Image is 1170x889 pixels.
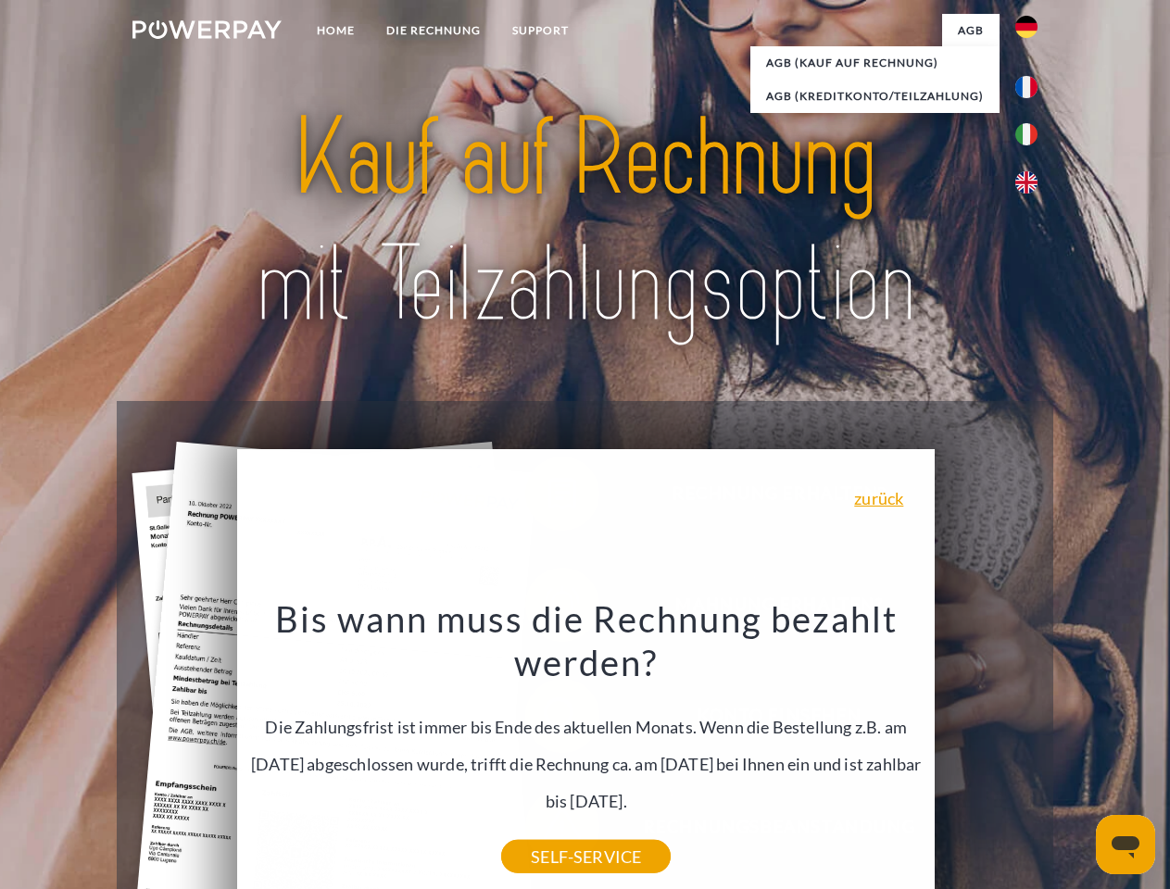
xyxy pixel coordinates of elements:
[248,596,925,685] h3: Bis wann muss die Rechnung bezahlt werden?
[248,596,925,857] div: Die Zahlungsfrist ist immer bis Ende des aktuellen Monats. Wenn die Bestellung z.B. am [DATE] abg...
[1015,171,1038,194] img: en
[750,80,1000,113] a: AGB (Kreditkonto/Teilzahlung)
[1015,76,1038,98] img: fr
[750,46,1000,80] a: AGB (Kauf auf Rechnung)
[854,490,903,507] a: zurück
[942,14,1000,47] a: agb
[177,89,993,355] img: title-powerpay_de.svg
[501,840,671,873] a: SELF-SERVICE
[497,14,585,47] a: SUPPORT
[1096,815,1155,874] iframe: Schaltfläche zum Öffnen des Messaging-Fensters
[301,14,371,47] a: Home
[371,14,497,47] a: DIE RECHNUNG
[1015,16,1038,38] img: de
[1015,123,1038,145] img: it
[132,20,282,39] img: logo-powerpay-white.svg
